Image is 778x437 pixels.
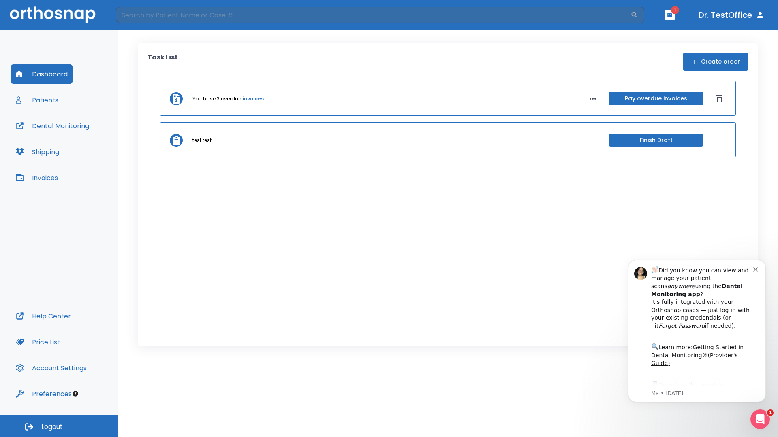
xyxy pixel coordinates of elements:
[750,409,770,429] iframe: Intercom live chat
[11,168,63,187] button: Invoices
[695,8,768,22] button: Dr. TestOffice
[11,358,92,378] button: Account Settings
[116,7,631,23] input: Search by Patient Name or Case #
[41,422,63,431] span: Logout
[11,90,63,110] button: Patients
[243,95,264,102] a: invoices
[72,390,79,397] div: Tooltip anchor
[671,6,679,14] span: 1
[11,332,65,352] button: Price List
[147,53,178,71] p: Task List
[192,95,241,102] p: You have 3 overdue
[609,92,703,105] button: Pay overdue invoices
[609,134,703,147] button: Finish Draft
[683,53,748,71] button: Create order
[11,64,73,84] button: Dashboard
[11,142,64,161] button: Shipping
[11,306,76,326] button: Help Center
[10,6,96,23] img: Orthosnap
[11,384,77,403] button: Preferences
[767,409,774,416] span: 1
[616,250,778,433] iframe: Intercom notifications message
[192,137,212,144] p: test test
[11,116,94,136] button: Dental Monitoring
[713,92,726,105] button: Dismiss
